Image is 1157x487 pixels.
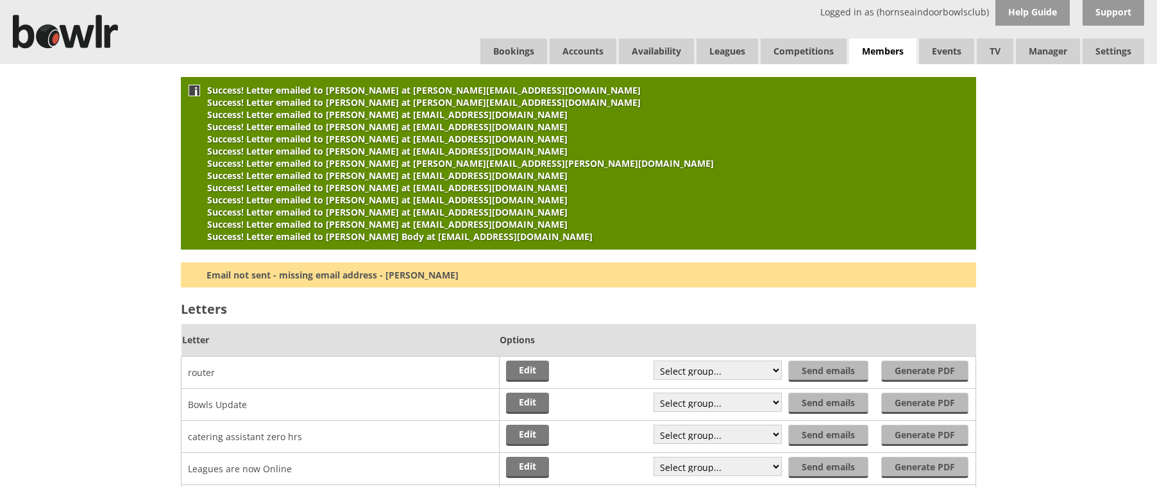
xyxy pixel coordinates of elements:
[181,77,976,250] div: Success! Letter emailed to [PERSON_NAME] at [PERSON_NAME][EMAIL_ADDRESS][DOMAIN_NAME] Success! Le...
[788,393,868,414] input: Send emails
[619,38,694,64] a: Availability
[697,38,758,64] a: Leagues
[506,425,549,446] a: Edit
[881,361,968,382] input: Generate PDF
[182,324,500,356] th: Letter
[1016,38,1080,64] span: Manager
[881,393,968,414] input: Generate PDF
[181,300,976,318] h2: Letters
[788,457,868,478] input: Send emails
[1083,38,1144,64] span: Settings
[182,452,500,484] td: Leagues are now Online
[182,420,500,452] td: catering assistant zero hrs
[480,38,547,64] a: Bookings
[181,262,976,287] div: Email not sent - missing email address - [PERSON_NAME]
[919,38,974,64] a: Events
[881,425,968,446] input: Generate PDF
[506,361,549,382] a: Edit
[550,38,616,64] span: Accounts
[761,38,847,64] a: Competitions
[499,324,975,356] th: Options
[881,457,968,478] input: Generate PDF
[977,38,1013,64] span: TV
[182,356,500,388] td: router
[506,393,549,414] a: Edit
[788,361,868,382] input: Send emails
[788,425,868,446] input: Send emails
[182,388,500,420] td: Bowls Update
[849,38,916,65] span: Members
[506,457,549,478] a: Edit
